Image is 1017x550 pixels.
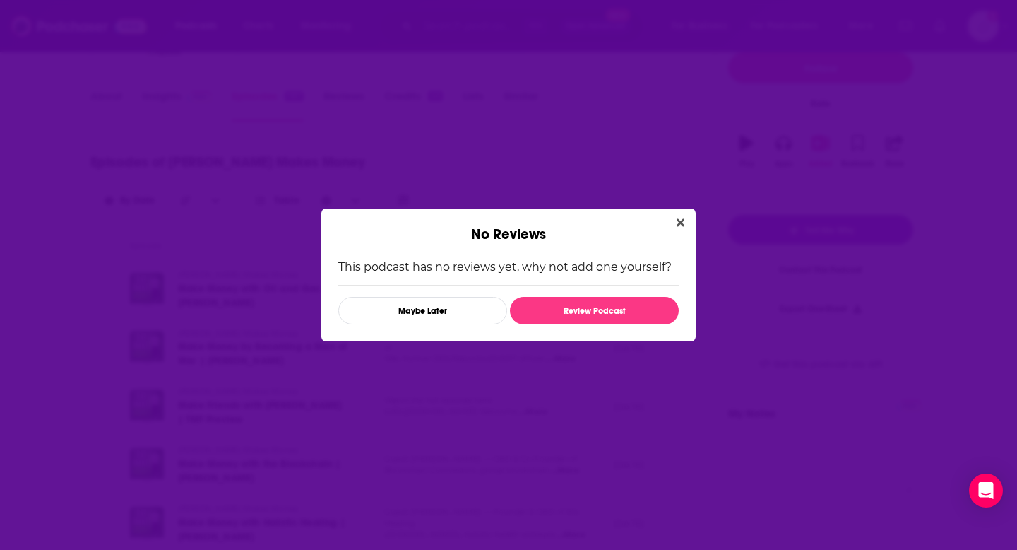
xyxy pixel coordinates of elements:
button: Review Podcast [510,297,679,324]
button: Close [671,214,690,232]
div: Open Intercom Messenger [969,474,1003,508]
p: This podcast has no reviews yet, why not add one yourself? [338,260,679,274]
button: Maybe Later [338,297,507,324]
div: No Reviews [321,209,696,243]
